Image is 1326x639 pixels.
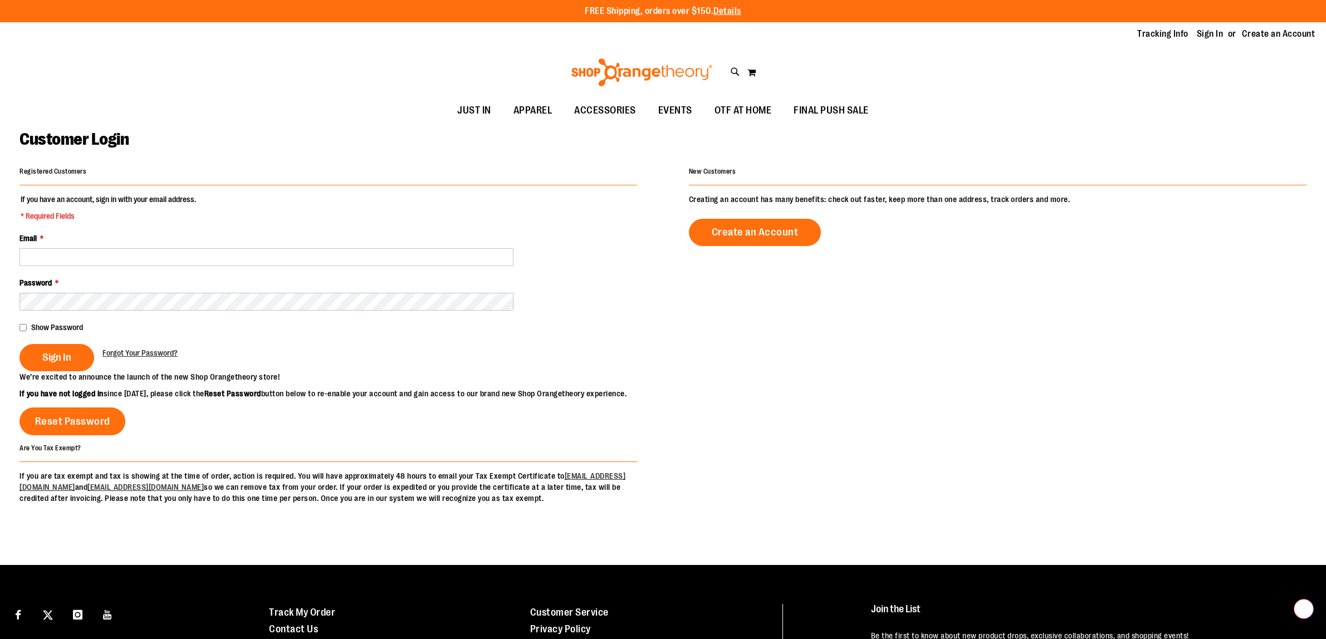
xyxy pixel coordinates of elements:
[19,371,663,382] p: We’re excited to announce the launch of the new Shop Orangetheory store!
[794,98,869,123] span: FINAL PUSH SALE
[1197,28,1224,40] a: Sign In
[98,604,118,623] a: Visit our Youtube page
[689,194,1307,205] p: Creating an account has many benefits: check out faster, keep more than one address, track orders...
[19,168,86,175] strong: Registered Customers
[19,389,104,398] strong: If you have not logged in
[19,388,663,399] p: since [DATE], please click the button below to re-enable your account and gain access to our bran...
[21,210,196,222] span: * Required Fields
[19,234,37,243] span: Email
[1137,28,1188,40] a: Tracking Info
[570,58,714,86] img: Shop Orangetheory
[19,194,197,222] legend: If you have an account, sign in with your email address.
[782,98,880,124] a: FINAL PUSH SALE
[530,623,591,635] a: Privacy Policy
[715,98,772,123] span: OTF AT HOME
[19,444,81,452] strong: Are You Tax Exempt?
[38,604,58,623] a: Visit our X page
[19,278,52,287] span: Password
[204,389,261,398] strong: Reset Password
[31,323,83,332] span: Show Password
[658,98,692,123] span: EVENTS
[530,607,609,618] a: Customer Service
[563,98,647,124] a: ACCESSORIES
[513,98,552,123] span: APPAREL
[574,98,636,123] span: ACCESSORIES
[703,98,783,124] a: OTF AT HOME
[871,604,1296,625] h4: Join the List
[689,219,821,246] a: Create an Account
[19,470,637,504] p: If you are tax exempt and tax is showing at the time of order, action is required. You will have ...
[19,344,94,371] button: Sign In
[8,604,28,623] a: Visit our Facebook page
[43,610,53,620] img: Twitter
[502,98,564,124] a: APPAREL
[42,351,71,363] span: Sign In
[102,348,178,357] span: Forgot Your Password?
[68,604,87,623] a: Visit our Instagram page
[585,5,741,18] p: FREE Shipping, orders over $150.
[269,623,318,635] a: Contact Us
[19,407,125,435] a: Reset Password
[19,130,129,149] span: Customer Login
[87,483,204,491] a: [EMAIL_ADDRESS][DOMAIN_NAME]
[713,6,741,16] a: Details
[689,168,736,175] strong: New Customers
[446,98,502,124] a: JUST IN
[102,347,178,358] a: Forgot Your Password?
[269,607,335,618] a: Track My Order
[647,98,703,124] a: EVENTS
[1242,28,1315,40] a: Create an Account
[457,98,491,123] span: JUST IN
[712,226,799,238] span: Create an Account
[35,415,110,427] span: Reset Password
